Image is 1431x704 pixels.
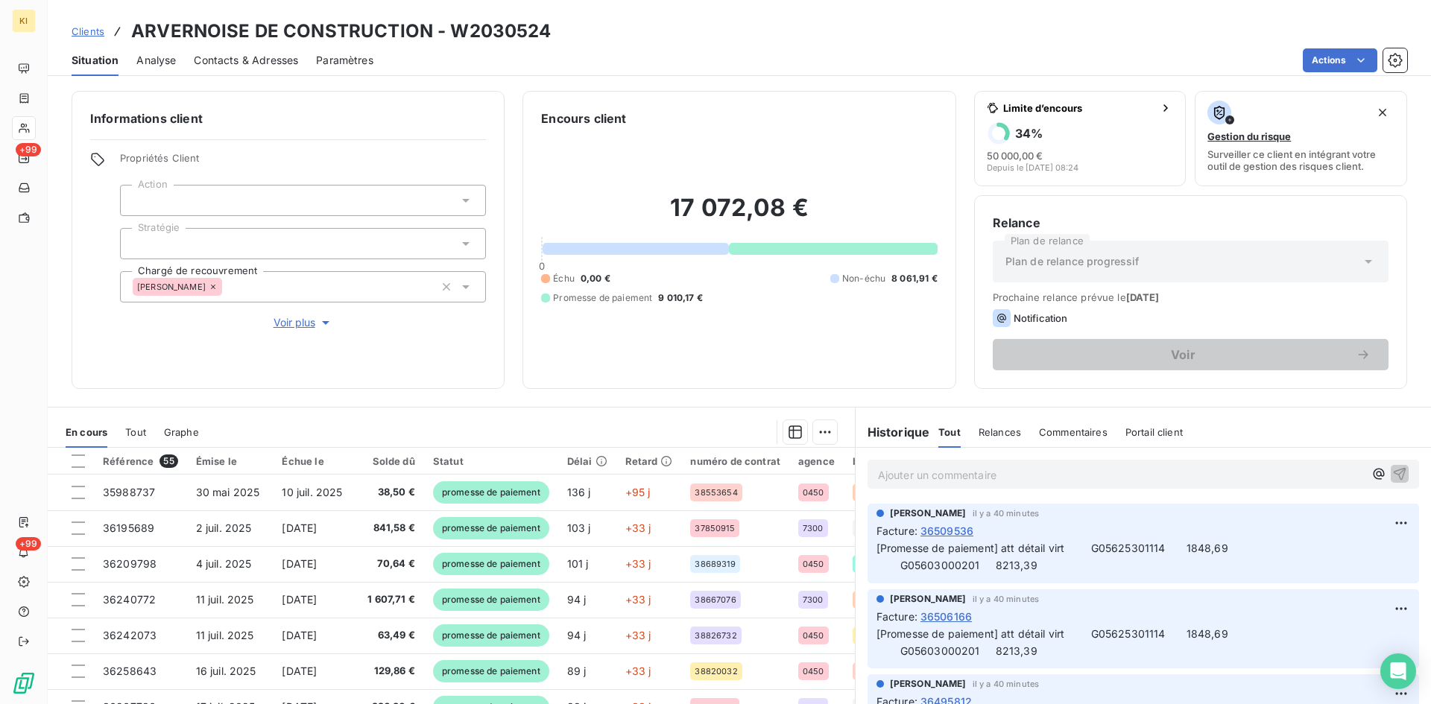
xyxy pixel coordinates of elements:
[625,486,651,498] span: +95 j
[695,631,736,640] span: 38826732
[625,629,651,641] span: +33 j
[282,455,348,467] div: Échue le
[541,193,937,238] h2: 17 072,08 €
[103,454,178,468] div: Référence
[282,557,317,570] span: [DATE]
[433,553,549,575] span: promesse de paiement
[553,291,652,305] span: Promesse de paiement
[433,517,549,539] span: promesse de paiement
[625,455,673,467] div: Retard
[72,25,104,37] span: Clients
[973,679,1040,688] span: il y a 40 minutes
[876,523,917,539] span: Facture :
[103,486,155,498] span: 35988737
[196,557,252,570] span: 4 juil. 2025
[1126,291,1160,303] span: [DATE]
[282,486,342,498] span: 10 juil. 2025
[979,426,1021,438] span: Relances
[194,53,298,68] span: Contacts & Adresses
[196,521,252,534] span: 2 juil. 2025
[12,9,36,33] div: KI
[853,455,927,467] div: bdc facture
[974,91,1187,186] button: Limite d’encours34%50 000,00 €Depuis le [DATE] 08:24
[625,521,651,534] span: +33 j
[282,665,317,677] span: [DATE]
[567,593,587,606] span: 94 j
[695,667,737,676] span: 38820032
[890,507,967,520] span: [PERSON_NAME]
[433,660,549,682] span: promesse de paiement
[541,110,626,127] h6: Encours client
[1303,48,1377,72] button: Actions
[695,488,737,497] span: 38553654
[695,559,735,568] span: 38689319
[433,589,549,611] span: promesse de paiement
[196,593,254,606] span: 11 juil. 2025
[1380,653,1416,689] div: Open Intercom Messenger
[164,426,199,438] span: Graphe
[973,594,1040,603] span: il y a 40 minutes
[938,426,961,438] span: Tout
[625,557,651,570] span: +33 j
[103,593,156,606] span: 36240772
[920,609,972,624] span: 36506166
[433,624,549,647] span: promesse de paiement
[987,163,1078,172] span: Depuis le [DATE] 08:24
[567,557,589,570] span: 101 j
[131,18,552,45] h3: ARVERNOISE DE CONSTRUCTION - W2030524
[282,521,317,534] span: [DATE]
[625,593,651,606] span: +33 j
[993,291,1389,303] span: Prochaine relance prévue le
[125,426,146,438] span: Tout
[567,455,607,467] div: Délai
[1125,426,1183,438] span: Portail client
[803,667,824,676] span: 0450
[876,609,917,624] span: Facture :
[798,455,835,467] div: agence
[274,315,333,330] span: Voir plus
[366,485,415,500] span: 38,50 €
[366,592,415,607] span: 1 607,71 €
[103,665,157,677] span: 36258643
[920,523,973,539] span: 36509536
[133,194,145,207] input: Ajouter une valeur
[120,314,486,331] button: Voir plus
[366,628,415,643] span: 63,49 €
[567,486,591,498] span: 136 j
[1207,130,1291,142] span: Gestion du risque
[1039,426,1108,438] span: Commentaires
[1005,254,1140,269] span: Plan de relance progressif
[993,214,1389,232] h6: Relance
[695,524,734,533] span: 37850915
[803,524,824,533] span: 7300
[876,542,1234,571] span: [Promesse de paiement] att détail virt G05625301114 1848,69 G05603000201 8213,39
[1014,312,1068,324] span: Notification
[658,291,703,305] span: 9 010,17 €
[695,595,736,604] span: 38667076
[137,282,206,291] span: [PERSON_NAME]
[581,272,610,285] span: 0,00 €
[803,595,824,604] span: 7300
[1003,102,1154,114] span: Limite d’encours
[803,488,824,497] span: 0450
[103,521,154,534] span: 36195689
[891,272,938,285] span: 8 061,91 €
[196,455,265,467] div: Émise le
[625,665,651,677] span: +33 j
[133,237,145,250] input: Ajouter une valeur
[90,110,486,127] h6: Informations client
[567,665,587,677] span: 89 j
[1011,349,1356,361] span: Voir
[567,521,591,534] span: 103 j
[16,537,41,551] span: +99
[196,486,260,498] span: 30 mai 2025
[856,423,930,441] h6: Historique
[159,454,177,468] span: 55
[366,455,415,467] div: Solde dû
[876,627,1234,657] span: [Promesse de paiement] att détail virt G05625301114 1848,69 G05603000201 8213,39
[1195,91,1407,186] button: Gestion du risqueSurveiller ce client en intégrant votre outil de gestion des risques client.
[72,53,119,68] span: Situation
[553,272,575,285] span: Échu
[1207,148,1394,172] span: Surveiller ce client en intégrant votre outil de gestion des risques client.
[103,629,157,641] span: 36242073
